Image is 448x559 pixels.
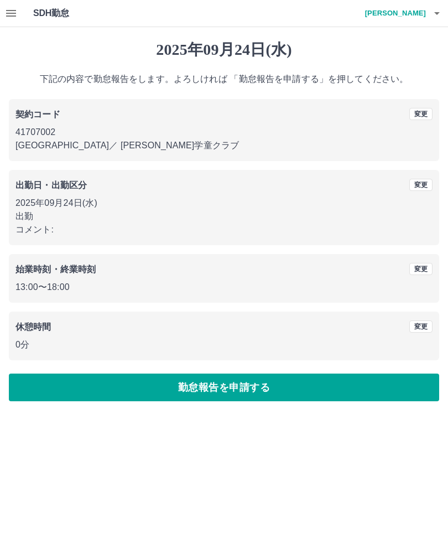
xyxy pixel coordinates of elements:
[15,196,433,210] p: 2025年09月24日(水)
[15,338,433,351] p: 0分
[15,265,96,274] b: 始業時刻・終業時刻
[15,180,87,190] b: 出勤日・出勤区分
[15,322,51,332] b: 休憩時間
[15,110,60,119] b: 契約コード
[409,263,433,275] button: 変更
[15,281,433,294] p: 13:00 〜 18:00
[15,139,433,152] p: [GEOGRAPHIC_DATA] ／ [PERSON_NAME]学童クラブ
[9,40,439,59] h1: 2025年09月24日(水)
[9,73,439,86] p: 下記の内容で勤怠報告をします。よろしければ 「勤怠報告を申請する」を押してください。
[15,126,433,139] p: 41707002
[15,223,433,236] p: コメント:
[409,320,433,333] button: 変更
[9,374,439,401] button: 勤怠報告を申請する
[409,108,433,120] button: 変更
[409,179,433,191] button: 変更
[15,210,433,223] p: 出勤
